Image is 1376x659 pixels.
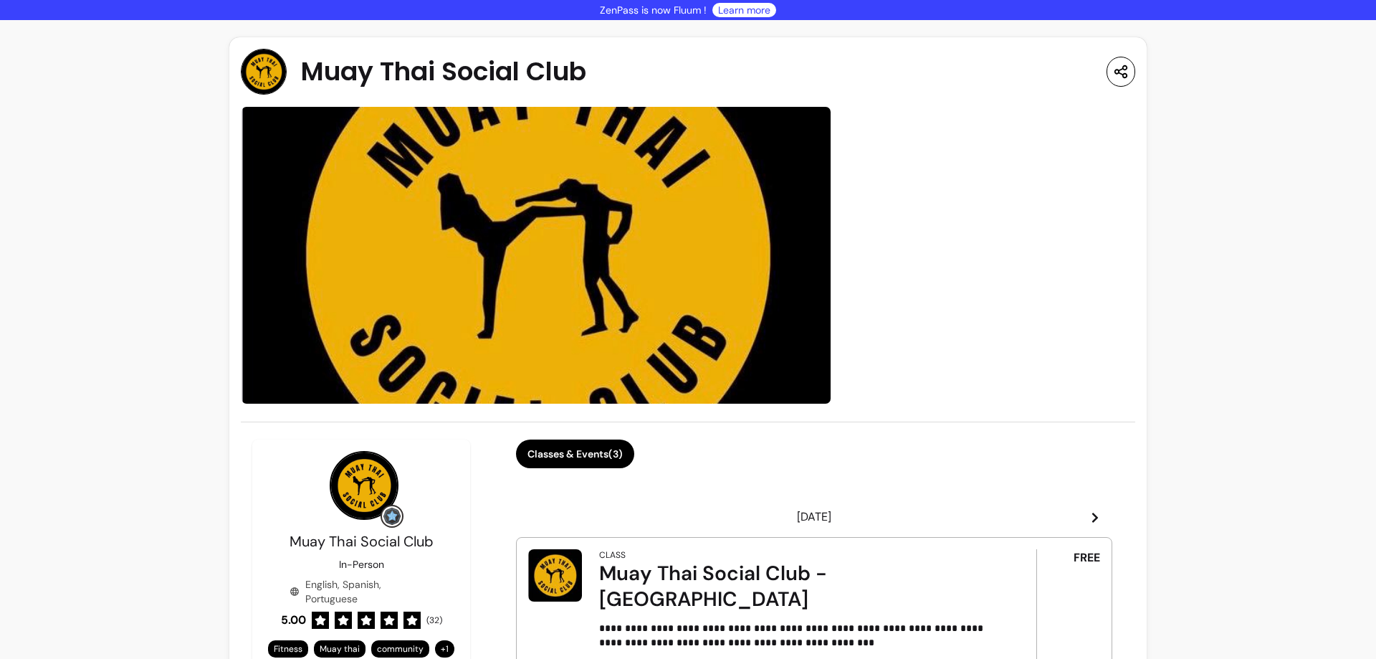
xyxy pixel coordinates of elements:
[377,643,424,655] span: community
[330,451,398,520] img: Provider image
[426,615,442,626] span: ( 32 )
[241,49,287,95] img: Provider image
[438,643,451,655] span: + 1
[281,612,306,629] span: 5.00
[320,643,360,655] span: Muay thai
[599,549,626,561] div: Class
[274,643,302,655] span: Fitness
[290,532,434,551] span: Muay Thai Social Club
[718,3,770,17] a: Learn more
[528,549,582,602] img: Muay Thai Social Club - Leeds
[600,3,707,17] p: ZenPass is now Fluum !
[516,440,634,468] button: Classes & Events(3)
[1074,549,1100,566] span: FREE
[290,577,433,606] div: English, Spanish, Portuguese
[241,106,831,404] img: image-0
[599,561,996,612] div: Muay Thai Social Club - [GEOGRAPHIC_DATA]
[383,508,401,525] img: Grow
[516,503,1112,531] header: [DATE]
[339,557,384,572] p: In-Person
[301,57,586,86] span: Muay Thai Social Club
